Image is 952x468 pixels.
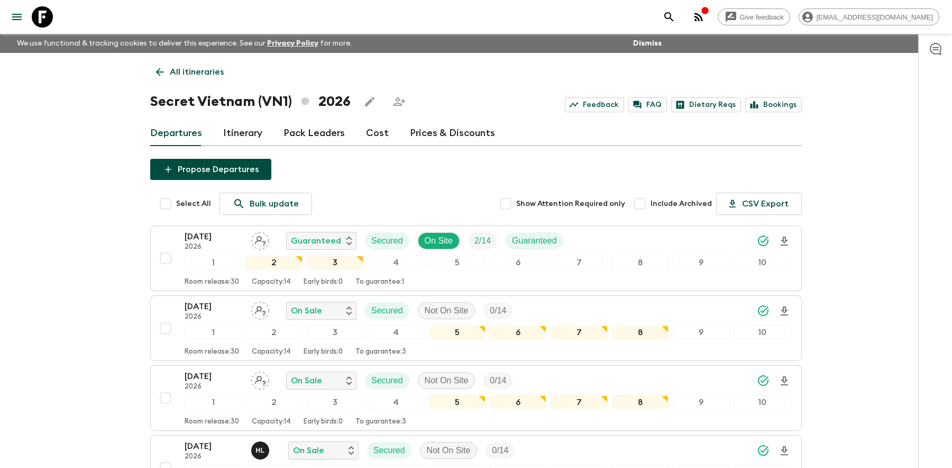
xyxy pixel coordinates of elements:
[291,235,341,247] p: Guaranteed
[304,278,343,286] p: Early birds: 0
[185,256,241,269] div: 1
[185,348,239,356] p: Room release: 30
[483,302,512,319] div: Trip Fill
[359,91,380,112] button: Edit this itinerary
[371,304,403,317] p: Secured
[757,235,770,247] svg: Synced Successfully
[6,6,28,28] button: menu
[373,444,405,457] p: Secured
[483,372,512,389] div: Trip Fill
[185,300,243,313] p: [DATE]
[429,256,486,269] div: 5
[474,235,491,247] p: 2 / 14
[490,256,546,269] div: 6
[365,232,409,249] div: Secured
[512,235,557,247] p: Guaranteed
[170,66,224,78] p: All itineraries
[250,197,299,210] p: Bulk update
[628,97,667,112] a: FAQ
[745,97,802,112] a: Bookings
[307,256,363,269] div: 3
[185,395,241,409] div: 1
[673,395,729,409] div: 9
[418,372,475,389] div: Not On Site
[612,256,669,269] div: 8
[245,395,302,409] div: 2
[429,395,486,409] div: 5
[410,121,495,146] a: Prices & Discounts
[150,159,271,180] button: Propose Departures
[757,304,770,317] svg: Synced Successfully
[658,6,680,28] button: search adventures
[630,36,664,51] button: Dismiss
[673,256,729,269] div: 9
[778,305,791,318] svg: Download Onboarding
[368,395,424,409] div: 4
[293,444,324,457] p: On Sale
[389,91,410,112] span: Share this itinerary
[778,445,791,457] svg: Download Onboarding
[150,121,202,146] a: Departures
[176,199,211,209] span: Select All
[418,232,460,249] div: On Site
[291,304,322,317] p: On Sale
[185,383,243,391] p: 2026
[716,193,802,215] button: CSV Export
[368,256,424,269] div: 4
[291,374,322,387] p: On Sale
[304,348,343,356] p: Early birds: 0
[355,348,406,356] p: To guarantee: 3
[418,302,475,319] div: Not On Site
[420,442,478,459] div: Not On Site
[492,444,508,457] p: 0 / 14
[718,8,790,25] a: Give feedback
[185,440,243,453] p: [DATE]
[551,256,607,269] div: 7
[757,374,770,387] svg: Synced Successfully
[490,304,506,317] p: 0 / 14
[811,13,939,21] span: [EMAIL_ADDRESS][DOMAIN_NAME]
[185,418,239,426] p: Room release: 30
[251,375,269,383] span: Assign pack leader
[185,370,243,383] p: [DATE]
[612,326,669,339] div: 8
[304,418,343,426] p: Early birds: 0
[490,395,546,409] div: 6
[778,235,791,248] svg: Download Onboarding
[734,326,791,339] div: 10
[612,395,669,409] div: 8
[255,446,264,455] p: H L
[251,445,271,453] span: Hoang Le Ngoc
[150,226,802,291] button: [DATE]2026Assign pack leaderGuaranteedSecuredOn SiteTrip FillGuaranteed12345678910Room release:30...
[490,326,546,339] div: 6
[185,230,243,243] p: [DATE]
[551,326,607,339] div: 7
[185,278,239,286] p: Room release: 30
[551,395,607,409] div: 7
[371,235,403,247] p: Secured
[283,121,345,146] a: Pack Leaders
[486,442,515,459] div: Trip Fill
[223,121,262,146] a: Itinerary
[673,326,729,339] div: 9
[150,61,230,83] a: All itineraries
[252,278,291,286] p: Capacity: 14
[245,326,302,339] div: 2
[427,444,471,457] p: Not On Site
[251,235,269,244] span: Assign pack leader
[365,302,409,319] div: Secured
[734,13,790,21] span: Give feedback
[267,40,318,47] a: Privacy Policy
[490,374,506,387] p: 0 / 14
[734,395,791,409] div: 10
[185,453,243,461] p: 2026
[355,418,406,426] p: To guarantee: 3
[13,34,356,53] p: We use functional & tracking cookies to deliver this experience. See our for more.
[245,256,302,269] div: 2
[468,232,497,249] div: Trip Fill
[365,372,409,389] div: Secured
[651,199,712,209] span: Include Archived
[355,278,404,286] p: To guarantee: 1
[734,256,791,269] div: 10
[367,442,411,459] div: Secured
